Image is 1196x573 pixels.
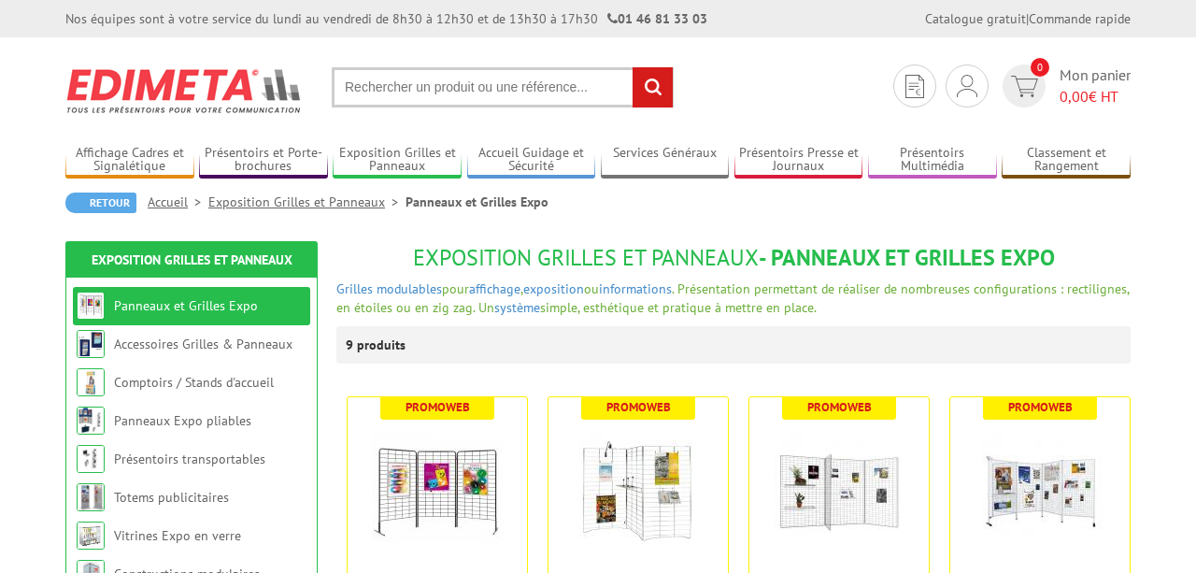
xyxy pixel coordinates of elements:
[346,326,416,364] p: 9 produits
[469,280,520,297] a: affichage
[336,280,373,297] a: Grilles
[65,145,194,176] a: Affichage Cadres et Signalétique
[413,243,759,272] span: Exposition Grilles et Panneaux
[494,299,540,316] a: système
[199,145,328,176] a: Présentoirs et Porte-brochures
[467,145,596,176] a: Accueil Guidage et Sécurité
[77,522,105,550] img: Vitrines Expo en verre
[114,374,274,391] a: Comptoirs / Stands d'accueil
[523,280,584,297] a: exposition
[336,246,1131,270] h1: - Panneaux et Grilles Expo
[1002,145,1131,176] a: Classement et Rangement
[65,9,707,28] div: Nos équipes sont à votre service du lundi au vendredi de 8h30 à 12h30 et de 13h30 à 17h30
[1060,64,1131,107] span: Mon panier
[1008,399,1073,415] b: Promoweb
[975,425,1105,556] img: Grille d'exposition métallique blanche H 200 x L 100 cm
[1029,10,1131,27] a: Commande rapide
[65,56,304,125] img: Edimeta
[406,399,470,415] b: Promoweb
[905,75,924,98] img: devis rapide
[868,145,997,176] a: Présentoirs Multimédia
[114,489,229,506] a: Totems publicitaires
[77,445,105,473] img: Présentoirs transportables
[633,67,673,107] input: rechercher
[606,399,671,415] b: Promoweb
[372,425,503,556] img: Grilles Exposition Economiques Noires H 200 x L 100 cm
[77,368,105,396] img: Comptoirs / Stands d'accueil
[148,193,208,210] a: Accueil
[774,425,904,556] img: Grilles d'exposition robustes métalliques - gris alu - 3 largeurs 70-100-120 cm
[998,64,1131,107] a: devis rapide 0 Mon panier 0,00€ HT
[573,425,704,556] img: Grille d'exposition métallique Zinguée H 200 x L 100 cm
[807,399,872,415] b: Promoweb
[77,292,105,320] img: Panneaux et Grilles Expo
[1011,76,1038,97] img: devis rapide
[77,330,105,358] img: Accessoires Grilles & Panneaux
[377,280,442,297] a: modulables
[925,10,1026,27] a: Catalogue gratuit
[92,251,292,268] a: Exposition Grilles et Panneaux
[957,75,977,97] img: devis rapide
[406,193,548,211] li: Panneaux et Grilles Expo
[77,483,105,511] img: Totems publicitaires
[332,67,674,107] input: Rechercher un produit ou une référence...
[77,407,105,435] img: Panneaux Expo pliables
[114,451,265,467] a: Présentoirs transportables
[333,145,462,176] a: Exposition Grilles et Panneaux
[607,10,707,27] strong: 01 46 81 33 03
[336,280,1129,316] span: pour , ou . Présentation permettant de réaliser de nombreuses configurations : rectilignes, en ét...
[208,193,406,210] a: Exposition Grilles et Panneaux
[114,527,241,544] a: Vitrines Expo en verre
[114,336,292,352] a: Accessoires Grilles & Panneaux
[1031,58,1049,77] span: 0
[1060,86,1131,107] span: € HT
[925,9,1131,28] div: |
[1060,87,1089,106] span: 0,00
[601,145,730,176] a: Services Généraux
[114,412,251,429] a: Panneaux Expo pliables
[734,145,863,176] a: Présentoirs Presse et Journaux
[65,193,136,213] a: Retour
[114,297,258,314] a: Panneaux et Grilles Expo
[599,280,672,297] a: informations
